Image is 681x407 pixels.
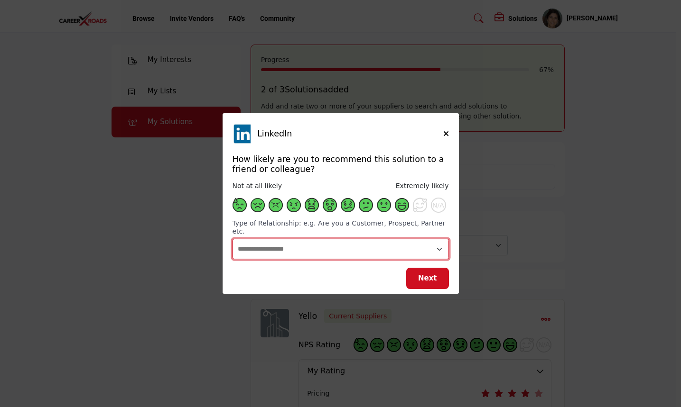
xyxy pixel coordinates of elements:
[233,239,449,259] select: Change Supplier Relationship
[233,219,449,235] h6: Type of Relationship: e.g. Are you a Customer, Prospect, Partner etc.
[257,129,443,139] h5: LinkedIn
[431,198,446,213] button: N/A
[233,154,449,174] h5: How likely are you to recommend this solution to a friend or colleague?
[406,268,449,289] button: Next
[418,274,437,282] span: Next
[233,123,254,145] img: LinkedIn Logo
[233,182,282,190] span: Not at all likely
[443,129,449,139] button: Close
[396,182,449,190] span: Extremely likely
[432,201,444,209] span: N/A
